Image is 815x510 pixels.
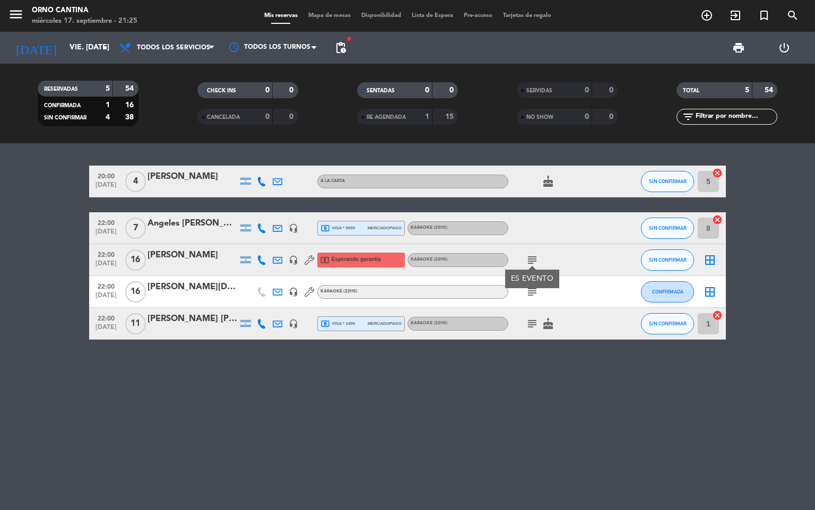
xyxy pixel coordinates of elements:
span: SIN CONFIRMAR [44,115,86,120]
span: [DATE] [93,181,119,194]
strong: 0 [265,87,270,94]
span: CANCELADA [207,115,240,120]
span: 22:00 [93,280,119,292]
span: A LA CARTA [320,179,345,183]
span: [DATE] [93,324,119,336]
strong: 1 [425,113,429,120]
span: visa * 9059 [320,223,355,233]
span: RE AGENDADA [367,115,406,120]
i: border_all [704,254,716,266]
i: menu [8,6,24,22]
span: KARAOKE (22Hs) [411,321,448,325]
i: arrow_drop_down [99,41,111,54]
strong: 54 [765,87,775,94]
span: 22:00 [93,216,119,228]
button: SIN CONFIRMAR [641,218,694,239]
strong: 1 [106,101,110,109]
button: SIN CONFIRMAR [641,171,694,192]
div: Orno Cantina [32,5,137,16]
span: KARAOKE (22Hs) [411,226,448,230]
span: Esperando garantía [332,255,381,264]
i: cancel [712,310,723,321]
span: CONFIRMADA [44,103,81,108]
span: Mis reservas [259,13,303,19]
strong: 54 [125,85,136,92]
i: cake [542,317,554,330]
button: SIN CONFIRMAR [641,313,694,334]
span: Tarjetas de regalo [498,13,557,19]
span: [DATE] [93,292,119,304]
span: CONFIRMADA [652,289,683,295]
span: 22:00 [93,312,119,324]
i: subject [526,286,539,298]
span: mercadopago [368,224,402,231]
span: visa * 1406 [320,319,355,329]
span: SIN CONFIRMAR [649,257,687,263]
span: NO SHOW [526,115,553,120]
span: RESERVADAS [44,87,78,92]
i: cancel [712,168,723,178]
strong: 0 [449,87,456,94]
i: headset_mic [289,287,298,297]
strong: 4 [106,114,110,121]
span: 11 [125,313,146,334]
span: KARAOKE (22Hs) [411,257,448,262]
div: miércoles 17. septiembre - 21:25 [32,16,137,27]
i: filter_list [682,110,695,123]
strong: 0 [425,87,429,94]
i: cake [542,175,554,188]
span: 20:00 [93,169,119,181]
i: add_circle_outline [700,9,713,22]
div: [PERSON_NAME] [PERSON_NAME] [148,312,238,326]
span: 16 [125,249,146,271]
span: SIN CONFIRMAR [649,178,687,184]
strong: 0 [265,113,270,120]
span: print [732,41,745,54]
span: SIN CONFIRMAR [649,225,687,231]
i: border_all [704,286,716,298]
span: mercadopago [368,320,402,327]
span: 4 [125,171,146,192]
span: CHECK INS [207,88,236,93]
strong: 0 [609,113,615,120]
span: Pre-acceso [458,13,498,19]
i: headset_mic [289,255,298,265]
i: subject [526,317,539,330]
i: subject [526,254,539,266]
button: CONFIRMADA [641,281,694,302]
strong: 5 [745,87,749,94]
span: TOTAL [683,88,699,93]
button: menu [8,6,24,26]
strong: 38 [125,114,136,121]
strong: 0 [289,87,296,94]
input: Filtrar por nombre... [695,111,777,123]
span: 22:00 [93,248,119,260]
strong: 0 [585,113,589,120]
span: SIN CONFIRMAR [649,321,687,326]
i: local_atm [320,223,330,233]
div: [PERSON_NAME] [148,170,238,184]
span: fiber_manual_record [346,36,352,42]
strong: 0 [289,113,296,120]
span: SENTADAS [367,88,395,93]
span: SERVIDAS [526,88,552,93]
span: 16 [125,281,146,302]
div: [PERSON_NAME] [148,248,238,262]
strong: 15 [445,113,456,120]
i: headset_mic [289,319,298,329]
i: turned_in_not [758,9,770,22]
span: Mapa de mesas [303,13,356,19]
i: exit_to_app [729,9,742,22]
span: pending_actions [334,41,347,54]
strong: 5 [106,85,110,92]
div: [PERSON_NAME][DEMOGRAPHIC_DATA] [148,280,238,294]
i: local_atm [320,255,330,265]
span: KARAOKE (22Hs) [320,289,358,293]
span: 7 [125,218,146,239]
i: cancel [712,214,723,225]
span: [DATE] [93,260,119,272]
button: SIN CONFIRMAR [641,249,694,271]
div: ES EVENTO [511,273,554,284]
strong: 0 [585,87,589,94]
strong: 0 [609,87,615,94]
